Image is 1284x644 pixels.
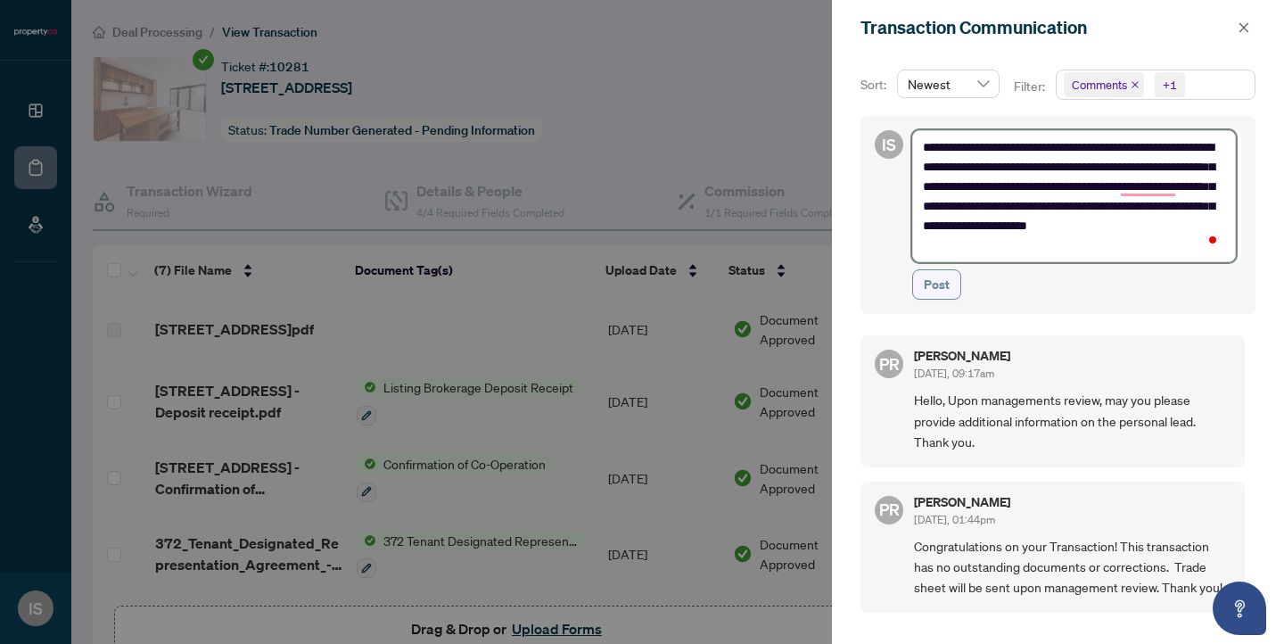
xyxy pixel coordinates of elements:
[908,70,989,97] span: Newest
[914,367,994,380] span: [DATE], 09:17am
[879,351,900,376] span: PR
[879,497,900,522] span: PR
[1014,77,1048,96] p: Filter:
[914,536,1230,599] span: Congratulations on your Transaction! This transaction has no outstanding documents or corrections...
[912,269,961,300] button: Post
[914,513,995,526] span: [DATE], 01:44pm
[860,75,890,95] p: Sort:
[1163,76,1177,94] div: +1
[1072,76,1127,94] span: Comments
[914,350,1010,362] h5: [PERSON_NAME]
[1238,21,1250,34] span: close
[914,390,1230,452] span: Hello, Upon managements review, may you please provide additional information on the personal lea...
[882,132,896,157] span: IS
[912,130,1236,262] textarea: To enrich screen reader interactions, please activate Accessibility in Grammarly extension settings
[1213,582,1266,635] button: Open asap
[860,14,1232,41] div: Transaction Communication
[914,496,1010,508] h5: [PERSON_NAME]
[1064,72,1144,97] span: Comments
[1131,80,1140,89] span: close
[924,270,950,299] span: Post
